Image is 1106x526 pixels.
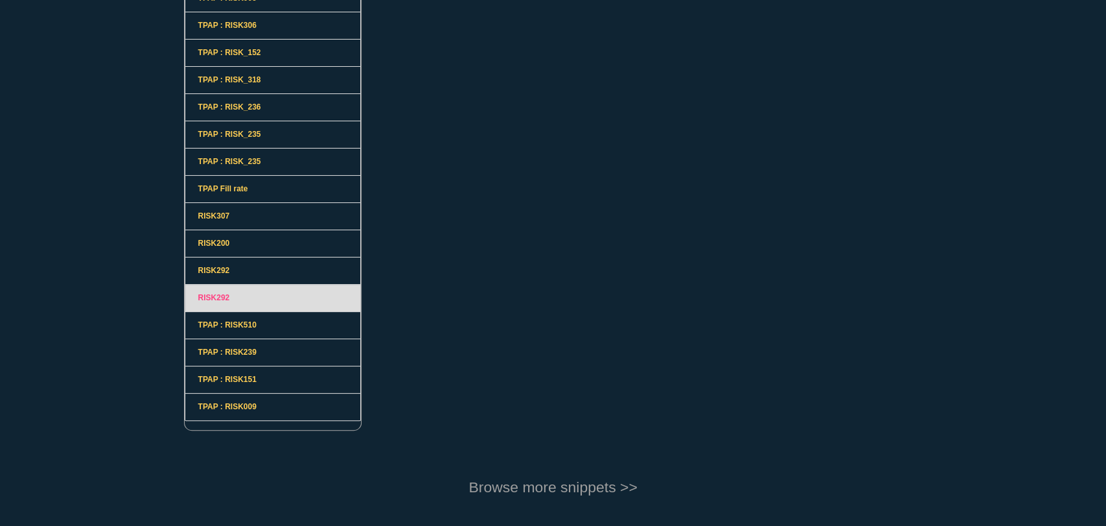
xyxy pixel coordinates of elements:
[185,94,361,121] a: TPAP : RISK_236
[185,366,361,394] a: TPAP : RISK151
[185,176,361,203] a: TPAP Fill rate
[185,339,361,366] a: TPAP : RISK239
[185,67,361,94] a: TPAP : RISK_318
[185,312,361,339] a: TPAP : RISK510
[185,149,361,176] a: TPAP : RISK_235
[185,230,361,257] a: RISK200
[185,285,361,312] a: RISK292
[185,40,361,67] a: TPAP : RISK_152
[185,203,361,230] a: RISK307
[185,394,361,420] a: TPAP : RISK009
[185,257,361,285] a: RISK292
[185,12,361,40] a: TPAP : RISK306
[185,121,361,149] a: TPAP : RISK_235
